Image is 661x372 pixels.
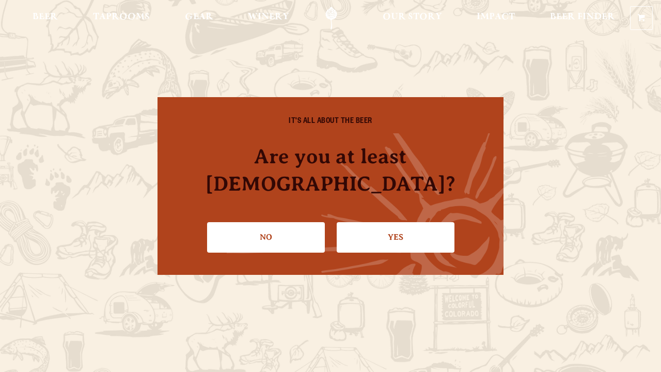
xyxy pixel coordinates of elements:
[312,7,351,30] a: Odell Home
[376,7,449,30] a: Our Story
[337,222,454,252] a: Confirm I'm 21 or older
[33,13,58,21] span: Beer
[178,118,483,127] h6: IT'S ALL ABOUT THE BEER
[383,13,442,21] span: Our Story
[207,222,325,252] a: No
[550,13,615,21] span: Beer Finder
[241,7,296,30] a: Winery
[477,13,515,21] span: Impact
[93,13,150,21] span: Taprooms
[185,13,213,21] span: Gear
[86,7,156,30] a: Taprooms
[470,7,522,30] a: Impact
[26,7,65,30] a: Beer
[178,7,220,30] a: Gear
[248,13,289,21] span: Winery
[543,7,622,30] a: Beer Finder
[178,143,483,197] h4: Are you at least [DEMOGRAPHIC_DATA]?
